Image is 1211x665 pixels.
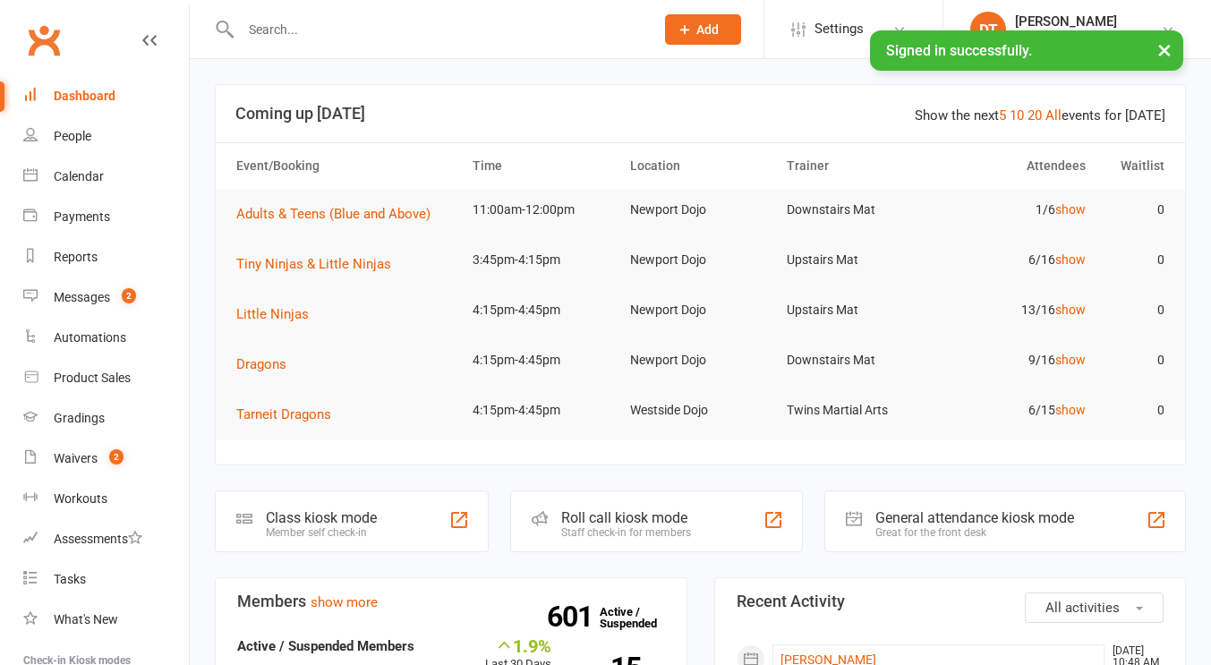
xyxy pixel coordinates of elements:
div: Great for the front desk [875,526,1074,539]
td: Newport Dojo [622,289,780,331]
th: Time [465,143,622,189]
div: Staff check-in for members [561,526,691,539]
a: show [1055,403,1086,417]
td: Newport Dojo [622,189,780,231]
a: 20 [1028,107,1042,124]
td: 0 [1094,289,1173,331]
td: Downstairs Mat [779,339,936,381]
td: 0 [1094,389,1173,431]
button: Tiny Ninjas & Little Ninjas [236,253,404,275]
a: show [1055,353,1086,367]
a: show [1055,303,1086,317]
button: Little Ninjas [236,303,321,325]
td: 6/16 [936,239,1094,281]
a: 601Active / Suspended [600,593,678,643]
div: People [54,129,91,143]
td: Newport Dojo [622,339,780,381]
div: Payments [54,209,110,224]
a: Payments [23,197,189,237]
button: Adults & Teens (Blue and Above) [236,203,443,225]
span: Dragons [236,356,286,372]
th: Attendees [936,143,1094,189]
td: 3:45pm-4:15pm [465,239,622,281]
div: Messages [54,290,110,304]
span: Tiny Ninjas & Little Ninjas [236,256,391,272]
th: Waitlist [1094,143,1173,189]
a: show [1055,252,1086,267]
a: Workouts [23,479,189,519]
td: 13/16 [936,289,1094,331]
div: Roll call kiosk mode [561,509,691,526]
div: Assessments [54,532,142,546]
div: Waivers [54,451,98,465]
a: Tasks [23,559,189,600]
button: Add [665,14,741,45]
strong: Active / Suspended Members [237,638,414,654]
div: Class kiosk mode [266,509,377,526]
div: Calendar [54,169,104,183]
div: What's New [54,612,118,627]
td: Twins Martial Arts [779,389,936,431]
td: 0 [1094,189,1173,231]
td: Upstairs Mat [779,289,936,331]
td: 6/15 [936,389,1094,431]
div: Twins Martial Arts [1015,30,1117,46]
div: General attendance kiosk mode [875,509,1074,526]
a: Gradings [23,398,189,439]
td: Newport Dojo [622,239,780,281]
td: 4:15pm-4:45pm [465,289,622,331]
div: Dashboard [54,89,115,103]
a: 10 [1010,107,1024,124]
div: Automations [54,330,126,345]
td: 0 [1094,239,1173,281]
span: Settings [814,9,864,49]
h3: Coming up [DATE] [235,105,1165,123]
td: 4:15pm-4:45pm [465,339,622,381]
div: Reports [54,250,98,264]
span: Add [696,22,719,37]
span: 2 [122,288,136,303]
a: Automations [23,318,189,358]
h3: Recent Activity [737,593,1164,610]
a: Messages 2 [23,277,189,318]
a: Product Sales [23,358,189,398]
a: Waivers 2 [23,439,189,479]
button: Dragons [236,354,299,375]
th: Location [622,143,780,189]
div: Product Sales [54,371,131,385]
span: Signed in successfully. [886,42,1032,59]
a: People [23,116,189,157]
span: Tarneit Dragons [236,406,331,422]
input: Search... [235,17,642,42]
a: Reports [23,237,189,277]
button: × [1148,30,1181,69]
div: Show the next events for [DATE] [915,105,1165,126]
span: Adults & Teens (Blue and Above) [236,206,431,222]
td: 0 [1094,339,1173,381]
a: What's New [23,600,189,640]
div: [PERSON_NAME] [1015,13,1117,30]
a: Clubworx [21,18,66,63]
button: All activities [1025,593,1164,623]
div: DT [970,12,1006,47]
a: show more [311,594,378,610]
div: Gradings [54,411,105,425]
div: Workouts [54,491,107,506]
a: Assessments [23,519,189,559]
td: 11:00am-12:00pm [465,189,622,231]
a: Calendar [23,157,189,197]
h3: Members [237,593,665,610]
div: Member self check-in [266,526,377,539]
div: 1.9% [485,635,551,655]
a: show [1055,202,1086,217]
td: 4:15pm-4:45pm [465,389,622,431]
a: 5 [999,107,1006,124]
th: Trainer [779,143,936,189]
td: Downstairs Mat [779,189,936,231]
td: Westside Dojo [622,389,780,431]
span: 2 [109,449,124,465]
th: Event/Booking [228,143,465,189]
div: Tasks [54,572,86,586]
span: Little Ninjas [236,306,309,322]
a: Dashboard [23,76,189,116]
